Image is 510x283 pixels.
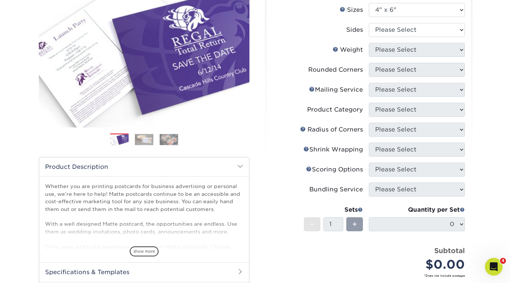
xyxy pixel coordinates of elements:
[135,134,153,145] img: Postcards 02
[309,185,363,194] div: Bundling Service
[304,205,363,214] div: Sets
[309,85,363,94] div: Mailing Service
[39,157,249,176] h2: Product Description
[300,125,363,134] div: Radius of Corners
[45,183,243,273] p: Whether you are printing postcards for business advertising or personal use, we’re here to help! ...
[307,105,363,114] div: Product Category
[346,25,363,34] div: Sides
[308,65,363,74] div: Rounded Corners
[340,6,363,14] div: Sizes
[160,134,178,145] img: Postcards 03
[333,45,363,54] div: Weight
[485,258,503,276] iframe: Intercom live chat
[500,258,506,264] span: 4
[130,246,159,256] span: show more
[110,134,129,147] img: Postcards 01
[39,262,249,282] h2: Specifications & Templates
[352,219,357,230] span: +
[278,273,465,278] small: *Does not include postage
[434,246,465,255] strong: Subtotal
[374,256,465,273] div: $0.00
[310,219,314,230] span: -
[303,145,363,154] div: Shrink Wrapping
[306,165,363,174] div: Scoring Options
[369,205,465,214] div: Quantity per Set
